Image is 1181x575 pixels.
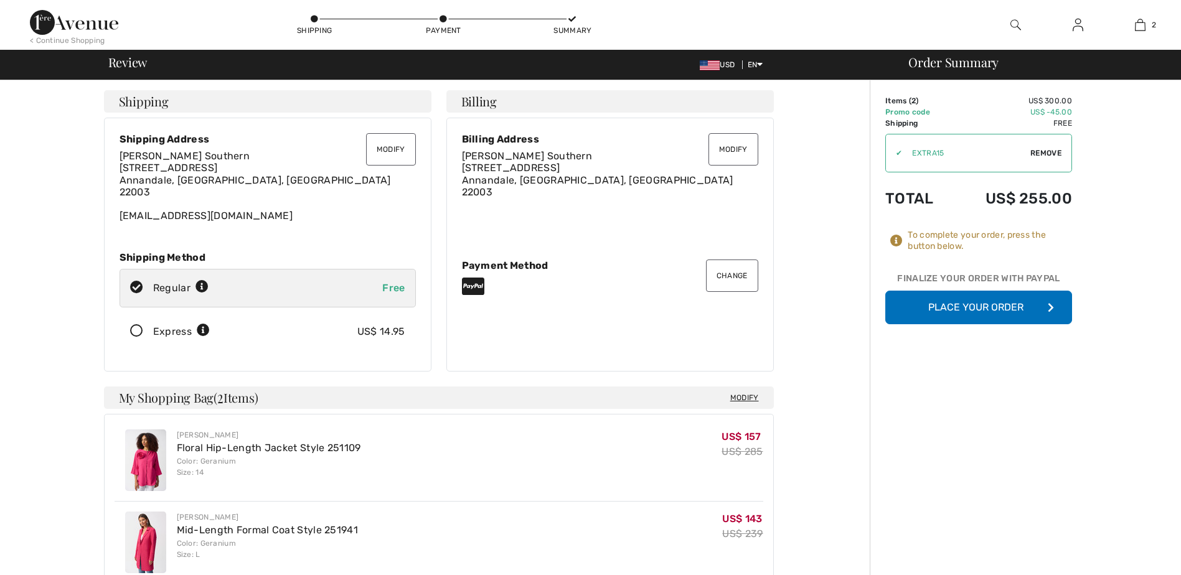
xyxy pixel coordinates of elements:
img: US Dollar [700,60,720,70]
div: < Continue Shopping [30,35,105,46]
span: ( Items) [214,389,258,406]
img: search the website [1010,17,1021,32]
td: Free [952,118,1072,129]
div: [PERSON_NAME] [177,512,359,523]
img: 1ère Avenue [30,10,118,35]
h4: My Shopping Bag [104,386,774,409]
div: Order Summary [893,56,1174,68]
span: 2 [1152,19,1156,30]
td: Shipping [885,118,952,129]
s: US$ 285 [722,446,763,457]
td: Total [885,177,952,220]
span: Remove [1030,147,1061,159]
button: Modify [708,133,758,166]
td: Items ( ) [885,95,952,106]
div: Payment Method [462,259,758,271]
span: [PERSON_NAME] Southern [462,150,593,162]
div: Color: Geranium Size: L [177,538,359,560]
span: Billing [461,95,497,108]
div: US$ 14.95 [357,324,405,339]
div: Summary [553,25,591,36]
span: EN [748,60,763,69]
span: US$ 157 [722,431,761,442]
img: Floral Hip-Length Jacket Style 251109 [125,429,166,491]
td: US$ -45.00 [952,106,1072,118]
div: [EMAIL_ADDRESS][DOMAIN_NAME] [120,150,416,222]
div: Finalize Your Order with PayPal [885,272,1072,291]
td: US$ 300.00 [952,95,1072,106]
span: Modify [730,391,759,404]
span: Free [382,282,405,294]
input: Promo code [902,134,1030,172]
span: 2 [217,388,223,404]
span: [STREET_ADDRESS] Annandale, [GEOGRAPHIC_DATA], [GEOGRAPHIC_DATA] 22003 [120,162,391,197]
button: Modify [366,133,416,166]
a: 2 [1109,17,1170,32]
img: My Bag [1135,17,1146,32]
div: Express [153,324,210,339]
div: Shipping Address [120,133,416,145]
span: Review [108,56,148,68]
div: ✔ [886,147,902,159]
div: Billing Address [462,133,758,145]
td: Promo code [885,106,952,118]
div: Color: Geranium Size: 14 [177,456,361,478]
div: [PERSON_NAME] [177,429,361,441]
div: Payment [425,25,462,36]
div: Shipping Method [120,251,416,263]
span: USD [700,60,740,69]
s: US$ 239 [722,528,763,540]
img: My Info [1073,17,1083,32]
a: Mid-Length Formal Coat Style 251941 [177,524,359,536]
div: Regular [153,281,209,296]
td: US$ 255.00 [952,177,1072,220]
button: Change [706,259,758,292]
span: 2 [911,96,916,105]
a: Floral Hip-Length Jacket Style 251109 [177,442,361,454]
span: [STREET_ADDRESS] Annandale, [GEOGRAPHIC_DATA], [GEOGRAPHIC_DATA] 22003 [462,162,733,197]
div: To complete your order, press the button below. [908,230,1072,252]
span: US$ 143 [722,513,762,525]
div: Shipping [296,25,333,36]
span: [PERSON_NAME] Southern [120,150,250,162]
button: Place Your Order [885,291,1072,324]
a: Sign In [1063,17,1093,33]
img: Mid-Length Formal Coat Style 251941 [125,512,166,573]
span: Shipping [119,95,169,108]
